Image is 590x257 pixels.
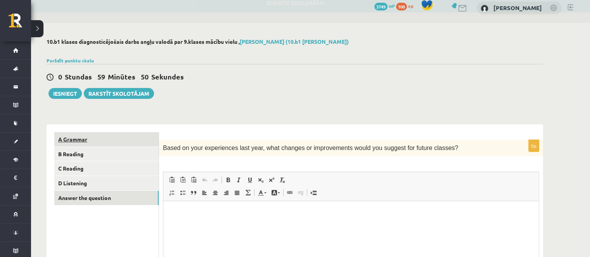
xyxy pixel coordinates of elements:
[166,175,177,185] a: Вставить (Ctrl+V)
[221,188,232,198] a: По правому краю
[255,188,269,198] a: Цвет текста
[255,175,266,185] a: Подстрочный индекс
[232,188,242,198] a: По ширине
[47,38,543,45] h2: 10.b1 klases diagnosticējošais darbs angļu valodā par 9.klases mācību vielu ,
[223,175,234,185] a: Полужирный (Ctrl+B)
[266,175,277,185] a: Надстрочный индекс
[163,145,458,151] span: Based on your experiences last year, what changes or improvements would you suggest for future cl...
[199,188,210,198] a: По левому краю
[188,175,199,185] a: Вставить из Word
[242,188,253,198] a: Математика
[54,132,159,147] a: A Grammar
[269,188,282,198] a: Цвет фона
[244,175,255,185] a: Подчеркнутый (Ctrl+U)
[54,147,159,161] a: B Reading
[9,14,31,33] a: Rīgas 1. Tālmācības vidusskola
[177,188,188,198] a: Вставить / удалить маркированный список
[108,72,135,81] span: Minūtes
[166,188,177,198] a: Вставить / удалить нумерованный список
[234,175,244,185] a: Курсив (Ctrl+I)
[54,161,159,176] a: C Reading
[58,72,62,81] span: 0
[528,140,539,152] p: 0p
[177,175,188,185] a: Вставить только текст (Ctrl+Shift+V)
[210,175,221,185] a: Повторить (Ctrl+Y)
[295,188,306,198] a: Убрать ссылку
[65,72,92,81] span: Stundas
[210,188,221,198] a: По центру
[284,188,295,198] a: Вставить/Редактировать ссылку (Ctrl+K)
[277,175,288,185] a: Убрать форматирование
[199,175,210,185] a: Отменить (Ctrl+Z)
[47,57,94,64] a: Parādīt punktu skalu
[240,38,349,45] a: [PERSON_NAME] (10.b1 [PERSON_NAME])
[151,72,184,81] span: Sekundes
[308,188,319,198] a: Вставить разрыв страницы для печати
[141,72,149,81] span: 50
[84,88,154,99] a: Rakstīt skolotājam
[54,191,159,205] a: Answer the question
[188,188,199,198] a: Цитата
[48,88,82,99] button: Iesniegt
[54,176,159,190] a: D Listening
[97,72,105,81] span: 59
